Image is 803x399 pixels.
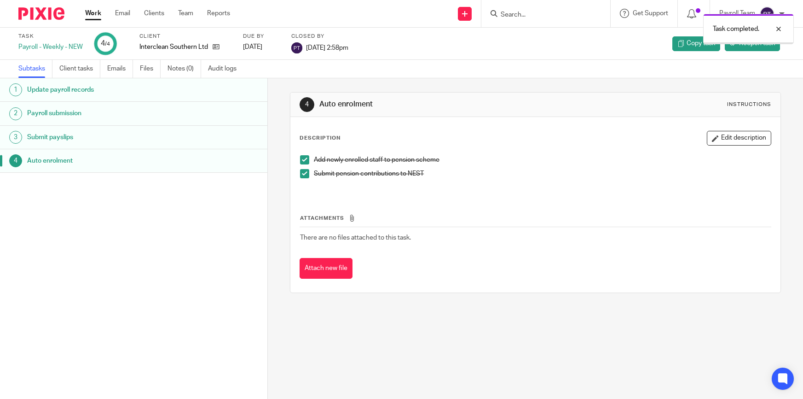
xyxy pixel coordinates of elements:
a: Emails [107,60,133,78]
p: Description [300,135,341,142]
div: Payroll - Weekly - NEW [18,42,83,52]
label: Client [139,33,231,40]
p: Interclean Southern Ltd [139,42,208,52]
a: Notes (0) [168,60,201,78]
a: Team [178,9,193,18]
a: Reports [207,9,230,18]
img: svg%3E [760,6,774,21]
label: Task [18,33,83,40]
a: Audit logs [208,60,243,78]
img: svg%3E [291,42,302,53]
p: Submit pension contributions to NEST [314,169,770,178]
div: [DATE] [243,42,280,52]
button: Edit description [707,131,771,146]
h1: Update payroll records [27,83,181,97]
img: Pixie [18,7,64,20]
a: Subtasks [18,60,52,78]
a: Client tasks [59,60,100,78]
span: Attachments [300,216,344,221]
h1: Submit payslips [27,130,181,144]
button: Attach new file [300,258,352,279]
div: 2 [9,107,22,120]
div: Instructions [727,101,771,108]
h1: Auto enrolment [319,100,555,109]
div: 1 [9,83,22,96]
label: Closed by [291,33,348,40]
h1: Payroll submission [27,106,181,120]
p: Task completed. [713,24,759,34]
small: /4 [105,41,110,47]
h1: Auto enrolment [27,154,181,168]
div: 4 [101,38,110,49]
a: Clients [144,9,164,18]
span: [DATE] 2:58pm [306,44,348,51]
span: There are no files attached to this task. [300,235,411,241]
p: Add newly enrolled staff to pension scheme [314,155,770,164]
div: 4 [9,154,22,167]
label: Due by [243,33,280,40]
a: Files [140,60,161,78]
div: 4 [300,97,314,112]
a: Email [115,9,130,18]
a: Work [85,9,101,18]
div: 3 [9,131,22,144]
